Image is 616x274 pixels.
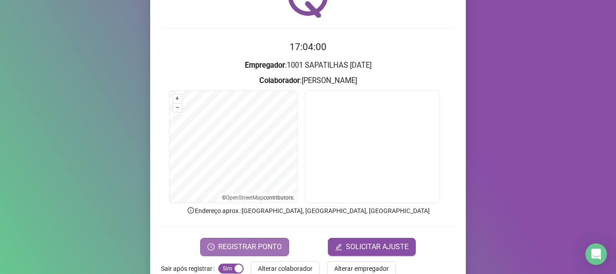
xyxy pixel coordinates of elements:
span: Alterar empregador [334,264,389,274]
strong: Empregador [245,61,285,70]
button: – [173,103,182,112]
a: OpenStreetMap [226,195,263,201]
span: info-circle [187,206,195,214]
span: clock-circle [207,243,215,251]
h3: : 1001 SAPATILHAS [DATE] [161,60,455,71]
span: Alterar colaborador [258,264,313,274]
p: Endereço aprox. : [GEOGRAPHIC_DATA], [GEOGRAPHIC_DATA], [GEOGRAPHIC_DATA] [161,206,455,216]
h3: : [PERSON_NAME] [161,75,455,87]
time: 17:04:00 [290,42,326,52]
span: edit [335,243,342,251]
button: editSOLICITAR AJUSTE [328,238,416,256]
strong: Colaborador [259,76,300,85]
div: Open Intercom Messenger [585,243,607,265]
span: SOLICITAR AJUSTE [346,241,409,252]
button: + [173,94,182,103]
button: REGISTRAR PONTO [200,238,289,256]
span: REGISTRAR PONTO [218,241,282,252]
li: © contributors. [222,195,294,201]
